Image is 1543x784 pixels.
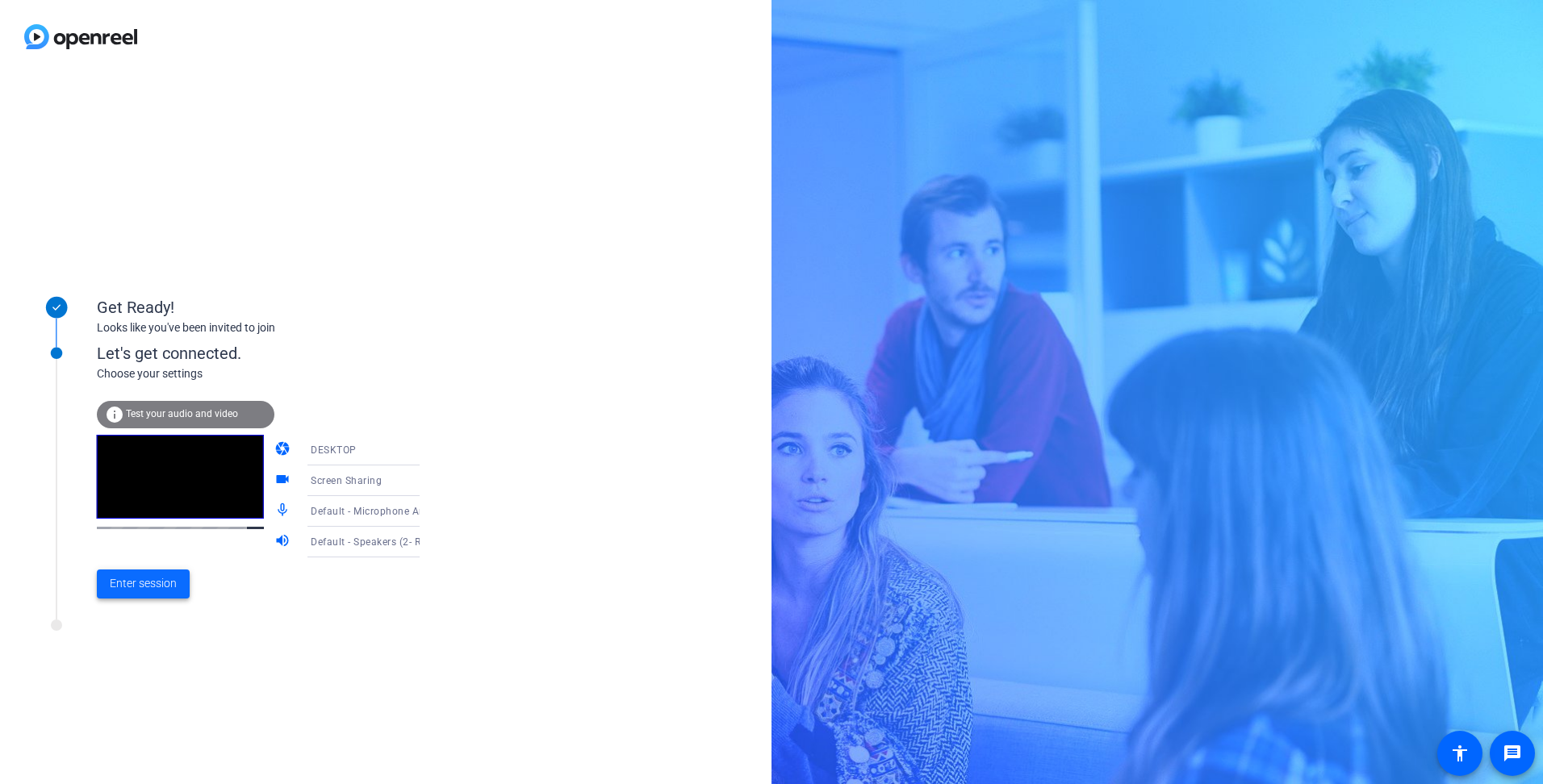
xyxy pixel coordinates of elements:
span: Test your audio and video [126,408,238,419]
mat-icon: info [105,405,124,424]
mat-icon: mic_none [274,502,294,521]
span: Default - Microphone Array (Intel® Smart Sound Technology (Intel® SST)) [311,504,657,517]
span: Default - Speakers (2- Realtek(R) Audio) [311,535,496,548]
div: Let's get connected. [97,341,453,365]
mat-icon: message [1503,744,1522,763]
div: Get Ready! [97,295,420,319]
div: Choose your settings [97,365,453,382]
button: Enter session [97,569,190,598]
span: DESKTOP [311,444,357,456]
div: Looks like you've been invited to join [97,319,420,336]
mat-icon: camera [274,440,294,460]
mat-icon: accessibility [1450,744,1470,763]
mat-icon: volume_up [274,532,294,552]
span: Screen Sharing [311,475,382,486]
mat-icon: videocam [274,471,294,490]
span: Enter session [110,575,177,592]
